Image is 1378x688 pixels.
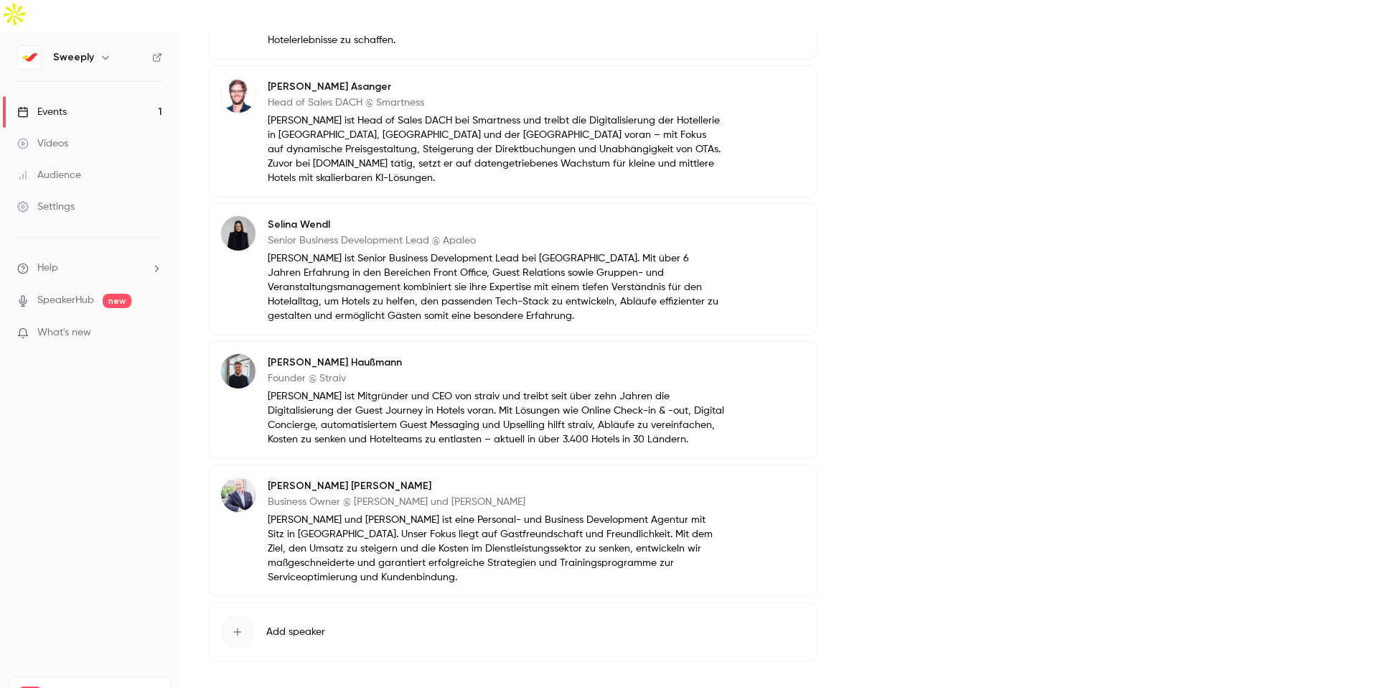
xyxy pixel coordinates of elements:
div: Alexander Haußmann[PERSON_NAME] HaußmannFounder @ Straiv[PERSON_NAME] ist Mitgründer und CEO von ... [208,341,817,459]
div: Events [17,105,67,119]
p: [PERSON_NAME] und [PERSON_NAME] ist eine Personal- und Business Development Agentur mit Sitz in [... [268,513,724,585]
div: Audience [17,168,81,182]
button: Add speaker [208,603,817,661]
li: help-dropdown-opener [17,261,162,276]
p: [PERSON_NAME] Haußmann [268,355,724,370]
img: Sweeply [18,46,41,69]
div: Videos [17,136,68,151]
h6: Sweeply [53,50,94,65]
p: Senior Business Development Lead @ Apaleo [268,233,724,248]
p: [PERSON_NAME] [PERSON_NAME] [268,479,724,493]
a: SpeakerHub [37,293,94,308]
p: Head of Sales DACH @ Smartness [268,96,724,110]
p: [PERSON_NAME] ist Senior Business Development Lead bei [GEOGRAPHIC_DATA]. Mit über 6 Jahren Erfah... [268,251,724,323]
p: Founder @ Straiv [268,371,724,386]
span: Help [37,261,58,276]
div: Selina WendlSelina WendlSenior Business Development Lead @ Apaleo[PERSON_NAME] ist Senior Busines... [208,203,817,335]
span: What's new [37,325,91,340]
span: new [103,294,131,308]
div: Simon Asanger[PERSON_NAME] AsangerHead of Sales DACH @ Smartness[PERSON_NAME] ist Head of Sales D... [208,65,817,197]
img: Stefan Athmann [221,478,256,512]
p: Business Owner @ [PERSON_NAME] und [PERSON_NAME] [268,495,724,509]
p: [PERSON_NAME] ist Mitgründer und CEO von straiv und treibt seit über zehn Jahren die Digitalisier... [268,389,724,447]
span: Add speaker [266,625,325,639]
p: [PERSON_NAME] ist Head of Sales DACH bei Smartness und treibt die Digitalisierung der Hotellerie ... [268,113,724,185]
p: Selina Wendl [268,218,724,232]
img: Selina Wendl [221,216,256,251]
div: Stefan Athmann[PERSON_NAME] [PERSON_NAME]Business Owner @ [PERSON_NAME] und [PERSON_NAME][PERSON_... [208,465,817,597]
div: Settings [17,200,75,214]
img: Alexander Haußmann [221,354,256,389]
img: Simon Asanger [221,78,256,113]
p: [PERSON_NAME] Asanger [268,80,724,94]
